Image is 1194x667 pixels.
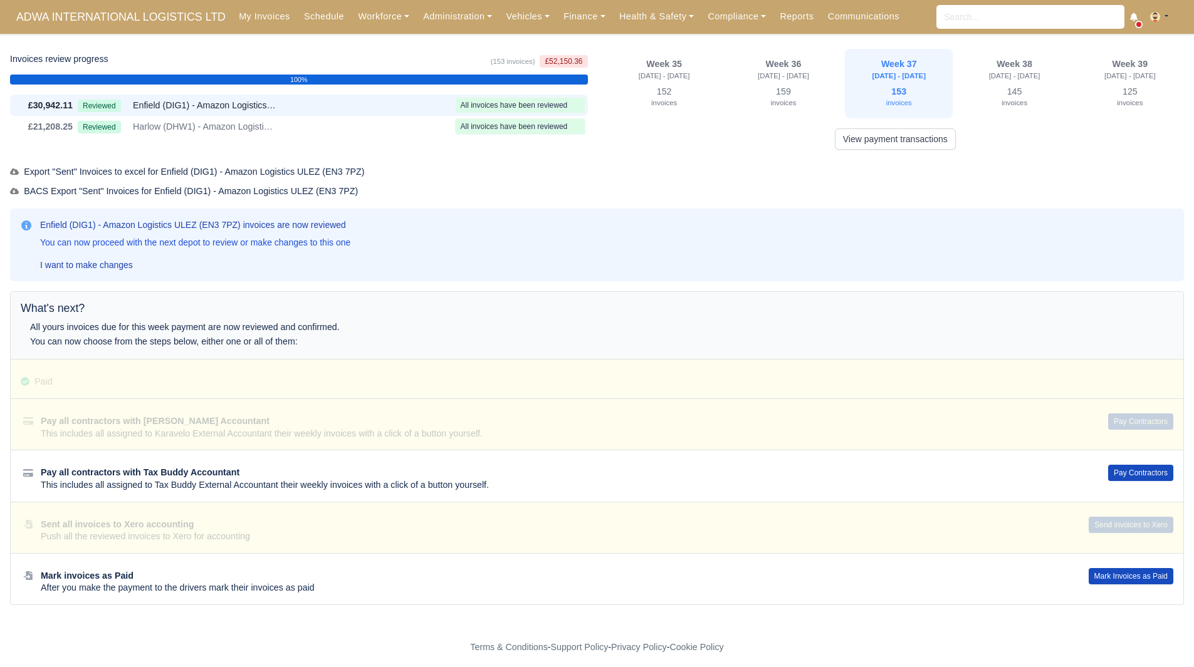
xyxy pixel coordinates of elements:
small: [DATE] - [DATE] [872,72,926,80]
span: All invoices have been reviewed [461,101,568,110]
a: Compliance [701,4,773,29]
a: View payment transactions [835,128,956,150]
div: 145 [968,84,1060,111]
a: Communications [821,4,907,29]
a: Terms & Conditions [470,642,547,652]
button: Pay Contractors [1108,465,1173,481]
a: ADWA INTERNATIONAL LOGISTICS LTD [10,5,232,29]
div: 152 [614,84,715,111]
a: I want to make changes [35,255,138,275]
div: 153 [852,84,945,111]
span: Harlow (DHW1) - Amazon Logistics (CM19 5AW) [133,120,277,134]
a: Privacy Policy [611,642,667,652]
a: Vehicles [499,4,557,29]
div: 159 [737,84,830,111]
a: Support Policy [551,642,609,652]
h3: Enfield (DIG1) - Amazon Logistics ULEZ (EN3 7PZ) invoices are now reviewed [40,219,350,231]
a: Administration [416,4,499,29]
small: invoices [1002,99,1027,106]
small: invoices [886,99,912,106]
div: Week 39 [1084,59,1176,70]
div: Pay all contractors with Tax Buddy Accountant [41,467,1078,479]
a: Workforce [351,4,416,29]
div: Week 38 [968,59,1060,70]
small: [DATE] - [DATE] [639,72,690,80]
span: Enfield (DIG1) - Amazon Logistics ULEZ (EN3 7PZ) [133,98,277,113]
a: Cookie Policy [669,642,723,652]
p: You can now proceed with the next depot to review or make changes to this one [40,236,350,249]
a: My Invoices [232,4,297,29]
div: 100% [10,75,588,85]
a: Schedule [297,4,351,29]
div: After you make the payment to the drivers mark their invoices as paid [41,582,1059,594]
div: You can now choose from the steps below, either one or all of them: [30,334,876,349]
small: [DATE] - [DATE] [989,72,1040,80]
small: invoices [651,99,677,106]
button: Mark Invoices as Paid [1089,568,1173,584]
span: ADWA INTERNATIONAL LOGISTICS LTD [10,4,232,29]
span: Reviewed [78,100,121,112]
input: Search... [936,5,1124,29]
div: Week 37 [852,59,945,70]
span: BACS Export "Sent" Invoices for Enfield (DIG1) - Amazon Logistics ULEZ (EN3 7PZ) [10,186,358,196]
small: invoices [770,99,796,106]
h5: What's next? [21,302,1173,315]
div: Mark invoices as Paid [41,570,1059,582]
div: Week 36 [737,59,830,70]
a: Finance [557,4,612,29]
h6: Invoices review progress [10,54,108,65]
small: [DATE] - [DATE] [1104,72,1156,80]
small: [DATE] - [DATE] [758,72,809,80]
span: Reviewed [78,121,121,133]
div: This includes all assigned to Tax Buddy External Accountant their weekly invoices with a click of... [41,479,1078,492]
div: - - - [240,640,955,654]
div: £21,208.25 [13,120,73,134]
small: (153 invoices) [491,58,535,65]
a: Health & Safety [612,4,701,29]
div: Week 35 [614,59,715,70]
div: All yours invoices due for this week payment are now reviewed and confirmed. [30,320,876,334]
span: Export "Sent" Invoices to excel for Enfield (DIG1) - Amazon Logistics ULEZ (EN3 7PZ) [10,167,365,177]
div: £30,942.11 [13,98,73,113]
small: invoices [1117,99,1143,106]
a: Reports [773,4,820,29]
span: £52,150.36 [540,55,587,68]
div: 125 [1084,84,1176,111]
span: All invoices have been reviewed [461,122,568,131]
